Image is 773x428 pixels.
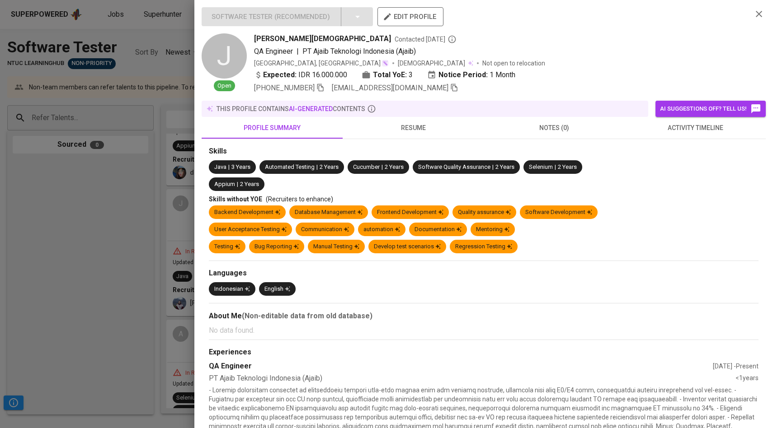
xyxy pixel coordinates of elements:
[263,70,297,80] b: Expected:
[301,225,349,234] div: Communication
[353,163,380,170] span: Cucumber
[209,325,759,336] p: No data found.
[214,82,235,90] span: Open
[415,225,462,234] div: Documentation
[529,163,553,170] span: Selenium
[427,70,515,80] div: 1 Month
[266,195,333,203] span: (Recruiters to enhance)
[214,285,250,293] div: Indonesian
[214,242,240,251] div: Testing
[209,268,759,279] div: Languages
[228,163,230,172] span: |
[313,242,359,251] div: Manual Testing
[455,242,512,251] div: Regression Testing
[438,70,488,80] b: Notice Period:
[302,47,416,56] span: PT Ajaib Teknologi Indonesia (Ajaib)
[289,105,333,112] span: AI-generated
[630,122,760,134] span: activity timeline
[489,122,619,134] span: notes (0)
[735,373,759,384] div: <1 years
[242,312,372,320] b: (Non-editable data from old database)
[385,163,404,170] span: 2 Years
[377,7,443,26] button: edit profile
[348,122,478,134] span: resume
[209,373,735,384] div: PT Ajaib Teknologi Indonesia (Ajaib)
[713,362,759,371] div: [DATE] - Present
[382,163,383,172] span: |
[254,70,347,80] div: IDR 16.000.000
[207,122,337,134] span: profile summary
[209,146,759,157] div: Skills
[217,104,365,113] p: this profile contains contents
[373,70,407,80] b: Total YoE:
[214,181,235,187] span: Appium
[385,11,436,23] span: edit profile
[448,35,457,44] svg: By Batam recruiter
[398,59,467,68] span: [DEMOGRAPHIC_DATA]
[320,163,339,170] span: 2 Years
[382,60,389,67] img: magic_wand.svg
[295,208,363,217] div: Database Management
[254,84,315,92] span: [PHONE_NUMBER]
[214,163,226,170] span: Java
[458,208,511,217] div: Quality assurance
[316,163,318,172] span: |
[418,163,490,170] span: Software Quality Assurance
[254,59,389,68] div: [GEOGRAPHIC_DATA], [GEOGRAPHIC_DATA]
[265,163,315,170] span: Automated Testing
[660,103,761,114] span: AI suggestions off? Tell us!
[209,347,759,358] div: Experiences
[209,361,713,372] div: QA Engineer
[237,180,238,189] span: |
[209,195,262,203] span: Skills without YOE
[555,163,556,172] span: |
[655,101,766,117] button: AI suggestions off? Tell us!
[264,285,290,293] div: English
[254,47,293,56] span: QA Engineer
[377,13,443,20] a: edit profile
[202,33,247,79] div: J
[297,46,299,57] span: |
[495,163,514,170] span: 2 Years
[255,242,299,251] div: Bug Reporting
[214,225,287,234] div: User Acceptance Testing
[482,59,545,68] p: Not open to relocation
[374,242,441,251] div: Develop test scenarios
[395,35,457,44] span: Contacted [DATE]
[240,181,259,187] span: 2 Years
[492,163,494,172] span: |
[363,225,400,234] div: automation
[409,70,413,80] span: 3
[525,208,592,217] div: Software Development
[254,33,391,44] span: [PERSON_NAME][DEMOGRAPHIC_DATA]
[214,208,280,217] div: Backend Development
[558,163,577,170] span: 2 Years
[377,208,443,217] div: Frontend Development
[332,84,448,92] span: [EMAIL_ADDRESS][DOMAIN_NAME]
[209,311,759,321] div: About Me
[476,225,509,234] div: Mentoring
[231,163,250,170] span: 3 Years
